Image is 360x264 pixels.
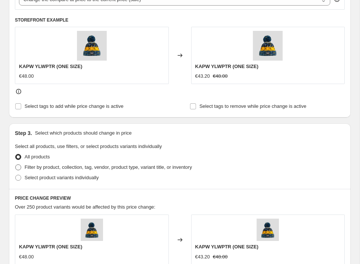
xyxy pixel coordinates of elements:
div: €48.00 [19,253,34,261]
span: KAPW YLWPTR (ONE SIZE) [195,244,258,249]
strike: €48.00 [213,253,228,261]
strike: €48.00 [213,73,228,80]
span: KAPW YLWPTR (ONE SIZE) [195,64,258,69]
span: Select tags to remove while price change is active [199,103,306,109]
img: KAPW-YLWPTR-F4-YLW-PHOTO1_efba8486-102c-4e80-ae5f-e4de70dbace6_80x.jpg [253,31,283,61]
span: Select tags to add while price change is active [25,103,123,109]
span: Filter by product, collection, tag, vendor, product type, variant title, or inventory [25,164,192,170]
h6: PRICE CHANGE PREVIEW [15,195,345,201]
span: All products [25,154,50,160]
h6: STOREFRONT EXAMPLE [15,17,345,23]
span: Select all products, use filters, or select products variants individually [15,144,162,149]
img: KAPW-YLWPTR-F4-YLW-PHOTO1_efba8486-102c-4e80-ae5f-e4de70dbace6_80x.jpg [77,31,107,61]
h2: Step 3. [15,129,32,137]
span: Select product variants individually [25,175,99,180]
span: KAPW YLWPTR (ONE SIZE) [19,64,82,69]
span: KAPW YLWPTR (ONE SIZE) [19,244,82,249]
span: Over 250 product variants would be affected by this price change: [15,204,155,210]
div: €43.20 [195,73,210,80]
p: Select which products should change in price [35,129,132,137]
div: €48.00 [19,73,34,80]
div: €43.20 [195,253,210,261]
img: KAPW-YLWPTR-F4-YLW-PHOTO1_efba8486-102c-4e80-ae5f-e4de70dbace6_80x.jpg [257,219,279,241]
img: KAPW-YLWPTR-F4-YLW-PHOTO1_efba8486-102c-4e80-ae5f-e4de70dbace6_80x.jpg [81,219,103,241]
